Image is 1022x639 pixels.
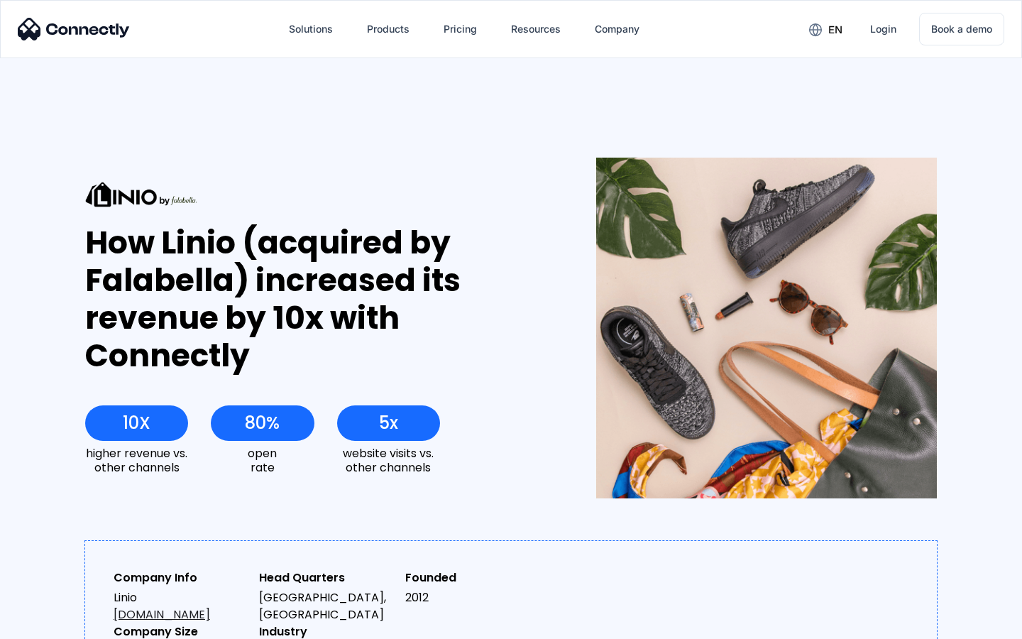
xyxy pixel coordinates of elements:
div: en [828,20,842,40]
a: [DOMAIN_NAME] [114,606,210,623]
div: Head Quarters [259,569,393,586]
div: Solutions [289,19,333,39]
div: Founded [405,569,539,586]
div: How Linio (acquired by Falabella) increased its revenue by 10x with Connectly [85,224,544,374]
div: website visits vs. other channels [337,447,440,474]
a: Pricing [432,12,488,46]
div: 2012 [405,589,539,606]
div: Company [595,19,639,39]
div: higher revenue vs. other channels [85,447,188,474]
img: Connectly Logo [18,18,130,40]
ul: Language list [28,614,85,634]
div: Resources [511,19,561,39]
div: Login [870,19,896,39]
div: open rate [211,447,314,474]
aside: Language selected: English [14,614,85,634]
div: Linio [114,589,248,623]
div: 10X [123,413,150,433]
div: [GEOGRAPHIC_DATA], [GEOGRAPHIC_DATA] [259,589,393,623]
a: Login [859,12,908,46]
div: 80% [245,413,280,433]
div: Pricing [444,19,477,39]
div: 5x [379,413,398,433]
a: Book a demo [919,13,1004,45]
div: Company Info [114,569,248,586]
div: Products [367,19,410,39]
